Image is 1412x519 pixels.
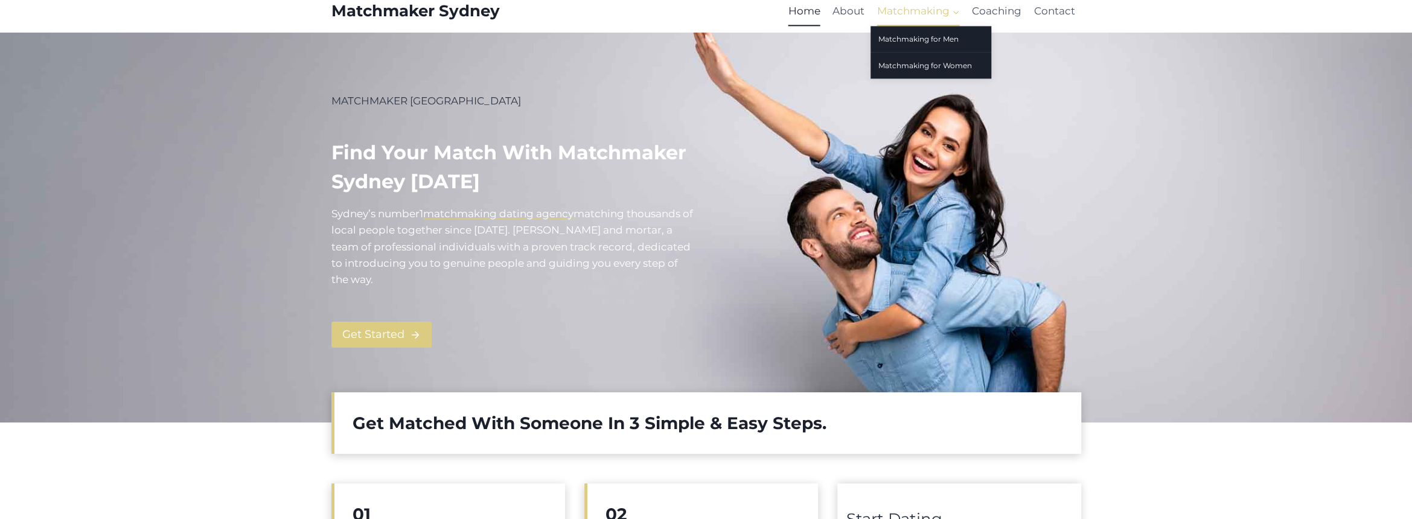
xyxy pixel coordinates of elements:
[420,208,423,220] mark: 1
[423,208,573,220] a: matchmaking dating agency
[331,138,697,196] h1: Find your match with Matchmaker Sydney [DATE]
[331,206,697,288] p: Sydney’s number atching thousands of local people together since [DATE]. [PERSON_NAME] and mortar...
[353,410,1063,436] h2: Get Matched With Someone In 3 Simple & Easy Steps.​
[871,26,991,52] a: Matchmaking for Men
[871,53,991,78] a: Matchmaking for Women
[331,2,500,21] a: Matchmaker Sydney
[331,93,697,109] p: MATCHMAKER [GEOGRAPHIC_DATA]
[331,322,432,348] a: Get Started
[573,208,584,220] mark: m
[342,326,404,343] span: Get Started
